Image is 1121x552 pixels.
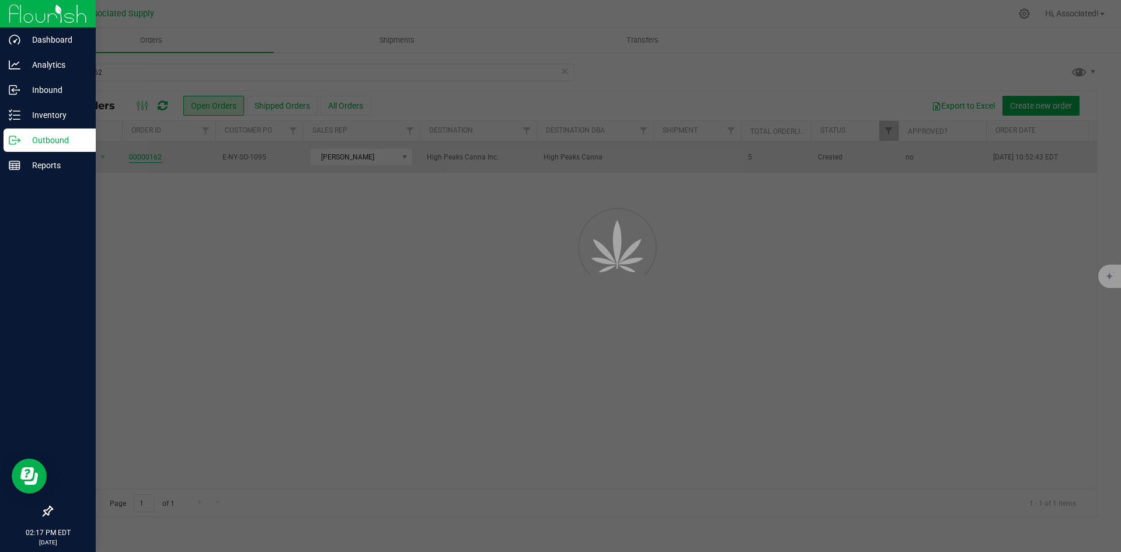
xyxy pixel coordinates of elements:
p: Outbound [20,133,90,147]
p: Analytics [20,58,90,72]
inline-svg: Inbound [9,84,20,96]
inline-svg: Outbound [9,134,20,146]
iframe: Resource center [12,459,47,494]
p: Inbound [20,83,90,97]
p: Inventory [20,108,90,122]
p: [DATE] [5,538,90,547]
inline-svg: Reports [9,159,20,171]
inline-svg: Analytics [9,59,20,71]
inline-svg: Dashboard [9,34,20,46]
p: Dashboard [20,33,90,47]
inline-svg: Inventory [9,109,20,121]
p: Reports [20,158,90,172]
p: 02:17 PM EDT [5,527,90,538]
